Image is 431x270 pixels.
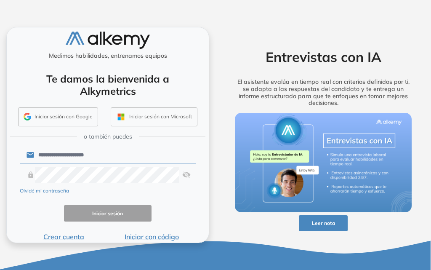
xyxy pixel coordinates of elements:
[279,172,431,270] div: Widget de chat
[18,107,98,127] button: Iniciar sesión con Google
[116,112,126,122] img: OUTLOOK_ICON
[235,113,411,212] img: img-more-info
[66,32,150,49] img: logo-alkemy
[111,107,197,127] button: Iniciar sesión con Microsoft
[84,132,132,141] span: o también puedes
[10,52,205,59] h5: Medimos habilidades, entrenamos equipos
[225,49,421,65] h2: Entrevistas con IA
[20,187,69,195] button: Olvidé mi contraseña
[18,73,198,97] h4: Te damos la bienvenida a Alkymetrics
[108,232,196,242] button: Iniciar con código
[20,232,108,242] button: Crear cuenta
[64,205,152,222] button: Iniciar sesión
[24,113,31,120] img: GMAIL_ICON
[182,167,191,183] img: asd
[225,78,421,107] h5: El asistente evalúa en tiempo real con criterios definidos por ti, se adapta a las respuestas del...
[279,172,431,270] iframe: Chat Widget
